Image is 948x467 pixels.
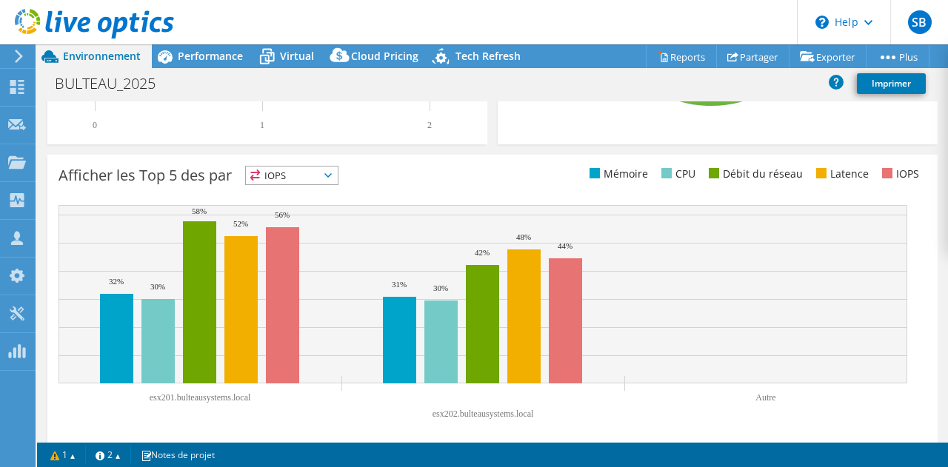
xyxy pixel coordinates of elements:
[433,283,448,292] text: 30%
[815,16,829,29] svg: \n
[40,446,86,464] a: 1
[130,446,225,464] a: Notes de projet
[109,277,124,286] text: 32%
[260,120,264,130] text: 1
[427,120,432,130] text: 2
[150,392,251,403] text: esx201.bulteausystems.local
[48,75,178,92] h1: BULTEAU_2025
[755,392,775,403] text: Autre
[878,166,919,182] li: IOPS
[178,49,243,63] span: Performance
[85,446,131,464] a: 2
[812,166,869,182] li: Latence
[658,166,695,182] li: CPU
[586,166,648,182] li: Mémoire
[63,49,141,63] span: Environnement
[351,49,418,63] span: Cloud Pricing
[475,248,490,257] text: 42%
[192,206,207,215] text: 58%
[275,210,290,219] text: 56%
[789,45,867,68] a: Exporter
[866,45,929,68] a: Plus
[558,241,573,250] text: 44%
[716,45,790,68] a: Partager
[908,10,932,34] span: SB
[93,120,97,130] text: 0
[857,73,926,94] a: Imprimer
[455,49,521,63] span: Tech Refresh
[246,167,338,184] span: IOPS
[280,49,314,63] span: Virtual
[705,166,803,182] li: Débit du réseau
[646,45,717,68] a: Reports
[516,232,531,241] text: 48%
[150,282,165,291] text: 30%
[392,280,407,289] text: 31%
[233,219,248,228] text: 52%
[433,409,534,419] text: esx202.bulteausystems.local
